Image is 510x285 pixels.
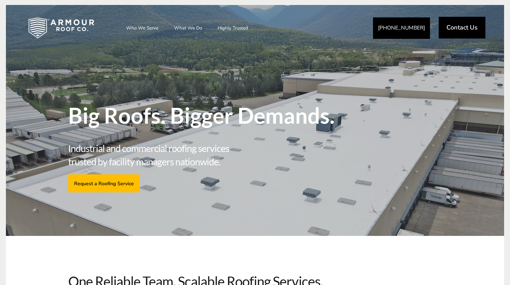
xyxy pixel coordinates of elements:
img: Industrial and Commercial Roofing Company | Armour Roof Co. [18,12,104,44]
span: Industrial and commercial roofing services trusted by facility managers nationwide. [68,142,253,168]
a: [PHONE_NUMBER] [373,17,430,39]
span: Request a Roofing Service [74,180,134,186]
a: What We Do [168,20,208,36]
span: Big Roofs. Bigger Demands. [68,104,345,126]
a: Who We Serve [120,20,165,36]
a: Request a Roofing Service [68,174,140,192]
span: Contact Us [446,25,478,31]
a: Highly Trusted [211,20,254,36]
a: Contact Us [439,17,485,39]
